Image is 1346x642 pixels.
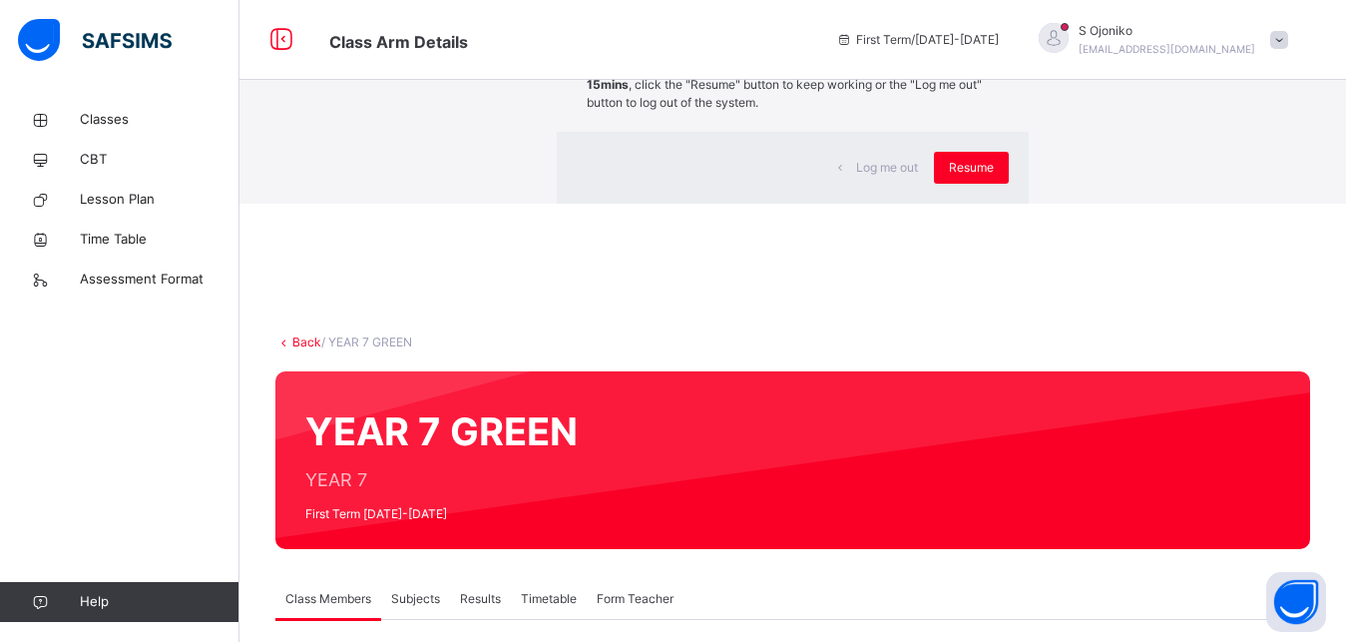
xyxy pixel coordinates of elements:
[80,190,239,210] span: Lesson Plan
[587,58,998,112] p: Due to inactivity you would be logged out to the system in the next , click the "Resume" button t...
[949,159,994,177] span: Resume
[80,592,238,612] span: Help
[80,110,239,130] span: Classes
[285,590,371,608] span: Class Members
[1266,572,1326,632] button: Open asap
[18,19,172,61] img: safsims
[1079,43,1255,55] span: [EMAIL_ADDRESS][DOMAIN_NAME]
[460,590,501,608] span: Results
[587,77,629,92] strong: 15mins
[836,31,999,49] span: session/term information
[329,32,468,52] span: Class Arm Details
[321,334,412,349] span: / YEAR 7 GREEN
[292,334,321,349] a: Back
[597,590,673,608] span: Form Teacher
[80,230,239,250] span: Time Table
[391,590,440,608] span: Subjects
[856,159,918,177] span: Log me out
[1079,22,1255,40] span: S Ojoniko
[521,590,577,608] span: Timetable
[80,270,239,290] span: Assessment Format
[1019,22,1298,58] div: SOjoniko
[80,150,239,170] span: CBT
